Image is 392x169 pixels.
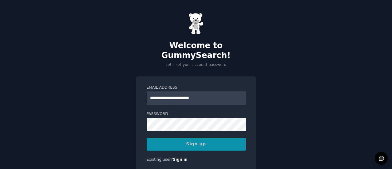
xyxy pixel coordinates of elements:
[136,62,256,68] p: Let's set your account password
[188,13,204,34] img: Gummy Bear
[173,157,188,162] a: Sign in
[147,85,246,90] label: Email Address
[147,111,246,117] label: Password
[147,157,173,162] span: Existing user?
[136,41,256,60] h2: Welcome to GummySearch!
